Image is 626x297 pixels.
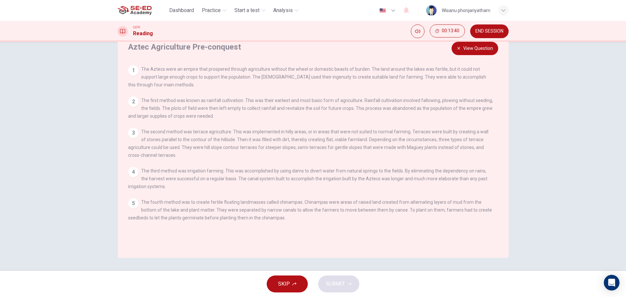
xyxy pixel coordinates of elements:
[128,128,139,138] div: 3
[128,65,139,76] div: 1
[169,7,194,14] span: Dashboard
[128,97,139,107] div: 2
[470,24,509,38] button: END SESSION
[117,4,152,17] img: SE-ED Academy logo
[452,42,498,55] button: View Question
[442,28,459,34] span: 00:13:40
[442,7,490,14] div: Wisanu phonjariyatham
[604,275,619,290] div: Open Intercom Messenger
[133,25,140,30] span: CEFR
[267,275,308,292] button: SKIP
[128,167,139,177] div: 4
[232,5,268,16] button: Start a test
[128,200,492,220] span: The fourth method was to create fertile floating landmasses called chinampas. Chinampas were area...
[128,198,139,209] div: 5
[202,7,221,14] span: Practice
[128,168,487,189] span: The third method was irrigation farming. This was accomplished by using dams to divert water from...
[128,129,488,158] span: The second method was terrace agriculture. This was implemented in hilly areas, or in areas that ...
[128,42,491,52] h4: Aztec Agriculture Pre-conquest
[128,67,486,87] span: The Aztecs were an empire that prospered through agriculture without the wheel or domestic beasts...
[475,29,503,34] span: END SESSION
[117,4,167,17] a: SE-ED Academy logo
[271,5,301,16] button: Analysis
[379,8,387,13] img: en
[430,24,465,37] button: 00:13:40
[426,5,437,16] img: Profile picture
[278,279,290,289] span: SKIP
[133,30,153,37] h1: Reading
[128,98,493,119] span: The first method was known as rainfall cultivation. This was their earliest and most basic form o...
[273,7,293,14] span: Analysis
[234,7,260,14] span: Start a test
[199,5,229,16] button: Practice
[411,24,425,38] div: Mute
[430,24,465,38] div: Hide
[167,5,197,16] button: Dashboard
